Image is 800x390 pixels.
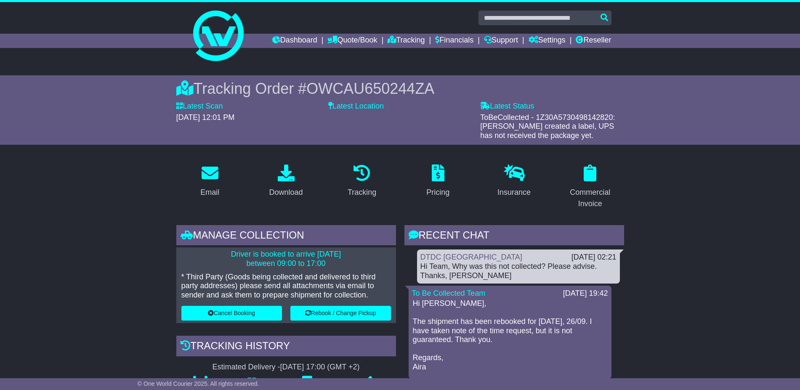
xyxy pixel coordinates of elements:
div: Insurance [497,187,531,198]
a: Support [484,34,518,48]
a: Settings [529,34,566,48]
a: Email [195,162,225,201]
div: Estimated Delivery - [176,363,396,372]
span: OWCAU650244ZA [306,80,434,97]
div: Tracking Order # [176,80,624,98]
span: [DATE] 12:01 PM [176,113,235,122]
p: Hi [PERSON_NAME], The shipment has been rebooked for [DATE], 26/09. I have taken note of the time... [413,299,607,372]
a: Quote/Book [327,34,377,48]
label: Latest Status [480,102,534,111]
a: Financials [435,34,473,48]
div: [DATE] 02:21 [571,253,617,262]
button: Cancel Booking [181,306,282,321]
a: Insurance [492,162,536,201]
label: Latest Scan [176,102,223,111]
a: Commercial Invoice [556,162,624,212]
a: DTDC [GEOGRAPHIC_DATA] [420,253,522,261]
button: Rebook / Change Pickup [290,306,391,321]
span: ToBeCollected - 1Z30A5730498142820: [PERSON_NAME] created a label, UPS has not received the packa... [480,113,615,140]
div: Email [200,187,219,198]
a: To Be Collected Team [412,289,486,297]
div: RECENT CHAT [404,225,624,248]
a: Pricing [421,162,455,201]
div: Manage collection [176,225,396,248]
p: Driver is booked to arrive [DATE] between 09:00 to 17:00 [181,250,391,268]
a: Tracking [388,34,425,48]
p: * Third Party (Goods being collected and delivered to third party addresses) please send all atta... [181,273,391,300]
span: © One World Courier 2025. All rights reserved. [138,380,259,387]
div: Tracking history [176,336,396,358]
div: [DATE] 17:00 (GMT +2) [280,363,360,372]
div: Hi Team, Why was this not collected? Please advise. Thanks, [PERSON_NAME] [420,262,617,280]
a: Download [263,162,308,201]
a: Tracking [342,162,382,201]
a: Dashboard [272,34,317,48]
a: Reseller [576,34,611,48]
div: Commercial Invoice [562,187,619,210]
div: Pricing [426,187,449,198]
label: Latest Location [328,102,384,111]
div: Tracking [348,187,376,198]
div: [DATE] 19:42 [563,289,608,298]
div: Download [269,187,303,198]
